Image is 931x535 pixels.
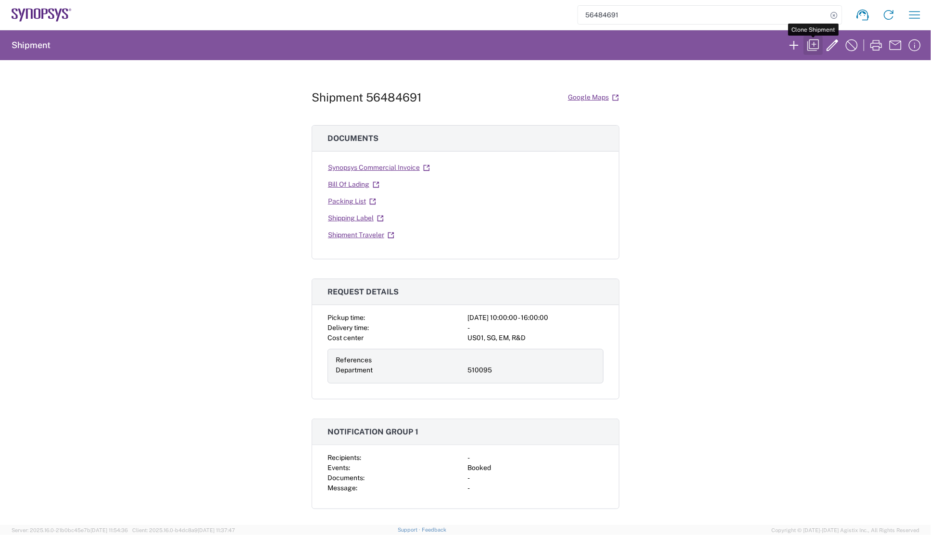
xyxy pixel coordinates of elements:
span: Documents [327,134,378,143]
h1: Shipment 56484691 [312,90,422,104]
div: [DATE] 10:00:00 - 16:00:00 [467,313,604,323]
span: Server: 2025.16.0-21b0bc45e7b [12,527,128,533]
a: Bill Of Lading [327,176,380,193]
span: Client: 2025.16.0-b4dc8a9 [132,527,235,533]
a: Google Maps [567,89,619,106]
input: Shipment, tracking or reference number [578,6,827,24]
span: Booked [467,464,491,471]
span: [DATE] 11:37:47 [198,527,235,533]
a: Feedback [422,527,446,533]
span: References [336,356,372,364]
div: US01, SG, EM, R&D [467,333,604,343]
div: - [467,453,604,463]
div: 510095 [467,365,595,375]
span: Cost center [327,334,364,342]
span: Message: [327,484,357,492]
a: Synopsys Commercial Invoice [327,159,430,176]
span: Notification group 1 [327,427,418,436]
span: [DATE] 11:54:36 [90,527,128,533]
span: Documents: [327,474,365,482]
div: - [467,483,604,493]
span: Request details [327,287,399,296]
a: Packing List [327,193,377,210]
a: Shipping Label [327,210,384,227]
a: Support [398,527,422,533]
span: Pickup time: [327,314,365,321]
h2: Shipment [12,39,50,51]
a: Shipment Traveler [327,227,395,243]
div: - [467,473,604,483]
span: Delivery time: [327,324,369,331]
div: Department [336,365,464,375]
span: Copyright © [DATE]-[DATE] Agistix Inc., All Rights Reserved [771,526,919,535]
span: Events: [327,464,350,471]
div: - [467,323,604,333]
span: Recipients: [327,454,361,461]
